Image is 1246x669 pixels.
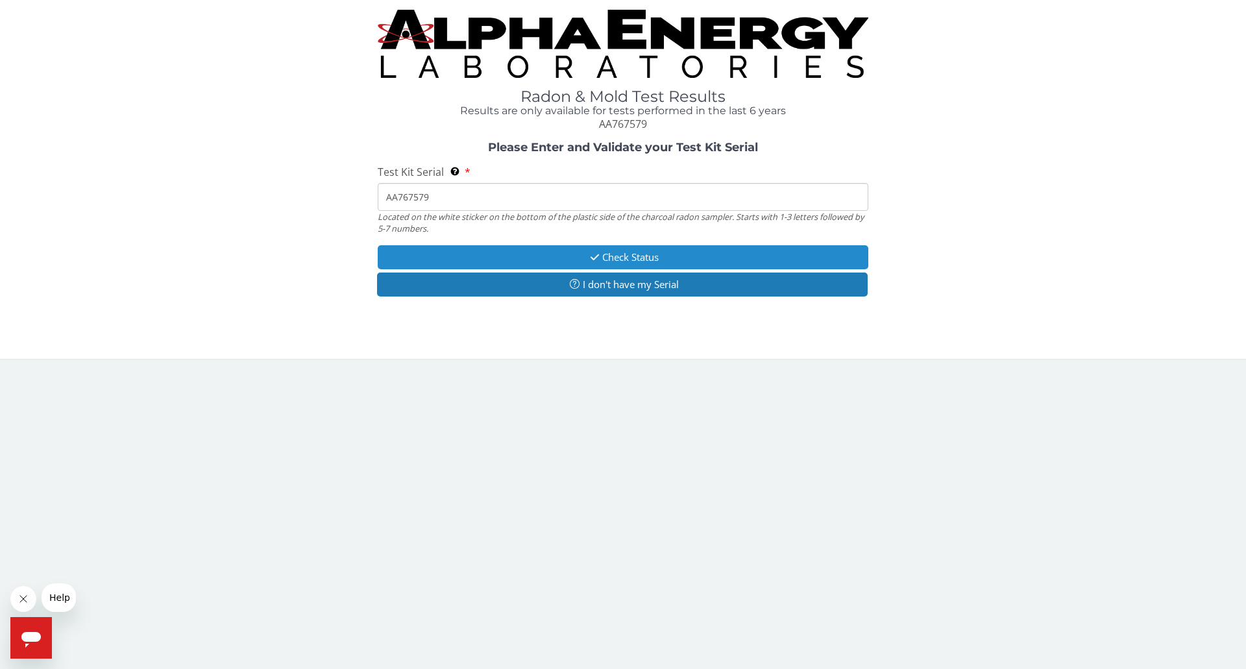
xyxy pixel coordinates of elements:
[10,586,36,612] iframe: Close message
[378,105,868,117] h4: Results are only available for tests performed in the last 6 years
[488,140,758,154] strong: Please Enter and Validate your Test Kit Serial
[377,273,868,297] button: I don't have my Serial
[378,10,868,78] img: TightCrop.jpg
[378,165,444,179] span: Test Kit Serial
[42,583,76,612] iframe: Message from company
[378,88,868,105] h1: Radon & Mold Test Results
[378,245,868,269] button: Check Status
[599,117,647,131] span: AA767579
[10,617,52,659] iframe: Button to launch messaging window
[378,211,868,235] div: Located on the white sticker on the bottom of the plastic side of the charcoal radon sampler. Sta...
